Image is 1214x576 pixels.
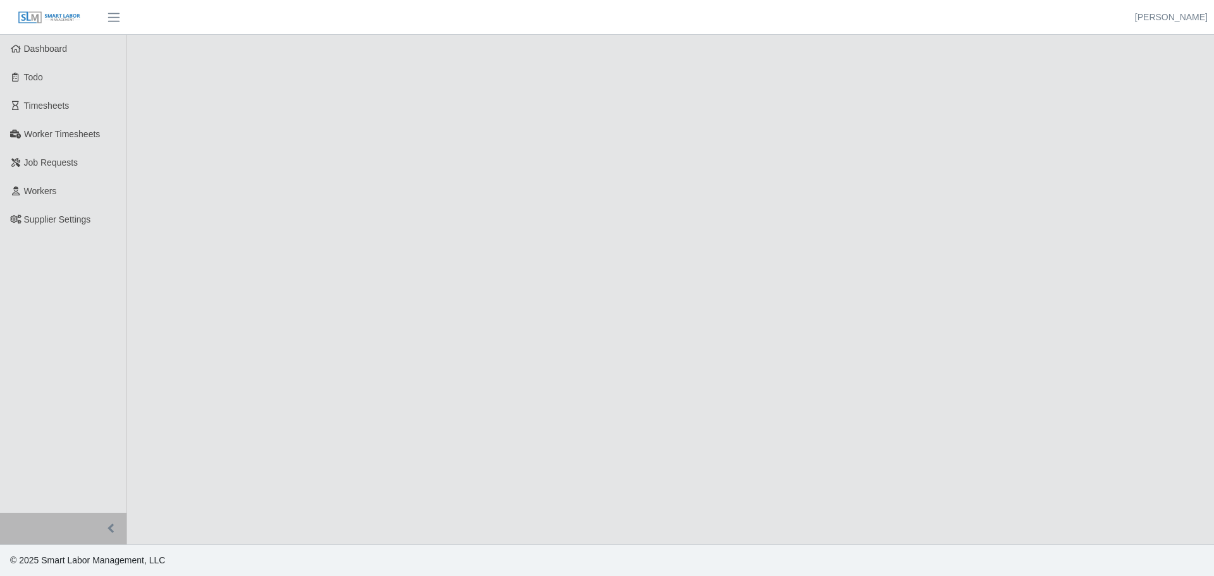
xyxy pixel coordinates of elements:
[18,11,81,25] img: SLM Logo
[24,186,57,196] span: Workers
[24,157,78,168] span: Job Requests
[24,214,91,224] span: Supplier Settings
[24,129,100,139] span: Worker Timesheets
[1135,11,1208,24] a: [PERSON_NAME]
[24,44,68,54] span: Dashboard
[24,72,43,82] span: Todo
[10,555,165,565] span: © 2025 Smart Labor Management, LLC
[24,101,70,111] span: Timesheets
